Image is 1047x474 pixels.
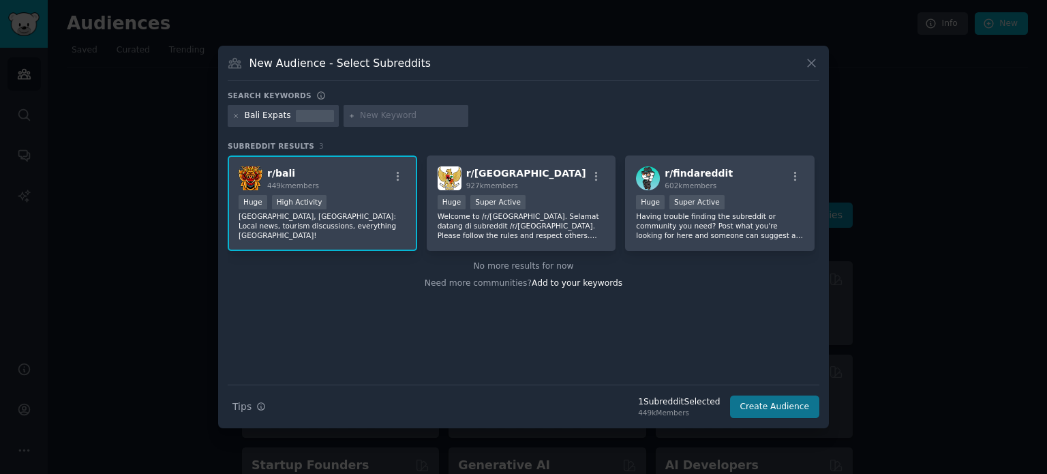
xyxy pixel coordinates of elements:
[438,166,461,190] img: indonesia
[228,91,312,100] h3: Search keywords
[267,168,295,179] span: r/ bali
[532,278,622,288] span: Add to your keywords
[228,261,819,273] div: No more results for now
[470,195,526,209] div: Super Active
[636,195,665,209] div: Huge
[638,408,720,417] div: 449k Members
[228,273,819,290] div: Need more communities?
[319,142,324,150] span: 3
[638,396,720,409] div: 1 Subreddit Selected
[438,211,605,240] p: Welcome to /r/[GEOGRAPHIC_DATA]. Selamat datang di subreddit /r/[GEOGRAPHIC_DATA]. Please follow ...
[228,395,271,419] button: Tips
[730,396,820,419] button: Create Audience
[267,181,319,190] span: 449k members
[360,110,464,122] input: New Keyword
[272,195,327,209] div: High Activity
[669,195,725,209] div: Super Active
[636,211,804,240] p: Having trouble finding the subreddit or community you need? Post what you're looking for here and...
[466,181,518,190] span: 927k members
[245,110,291,122] div: Bali Expats
[665,181,716,190] span: 602k members
[249,56,431,70] h3: New Audience - Select Subreddits
[636,166,660,190] img: findareddit
[228,141,314,151] span: Subreddit Results
[239,211,406,240] p: [GEOGRAPHIC_DATA], [GEOGRAPHIC_DATA]: Local news, tourism discussions, everything [GEOGRAPHIC_DATA]!
[438,195,466,209] div: Huge
[466,168,586,179] span: r/ [GEOGRAPHIC_DATA]
[665,168,733,179] span: r/ findareddit
[232,400,252,414] span: Tips
[239,195,267,209] div: Huge
[239,166,262,190] img: bali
